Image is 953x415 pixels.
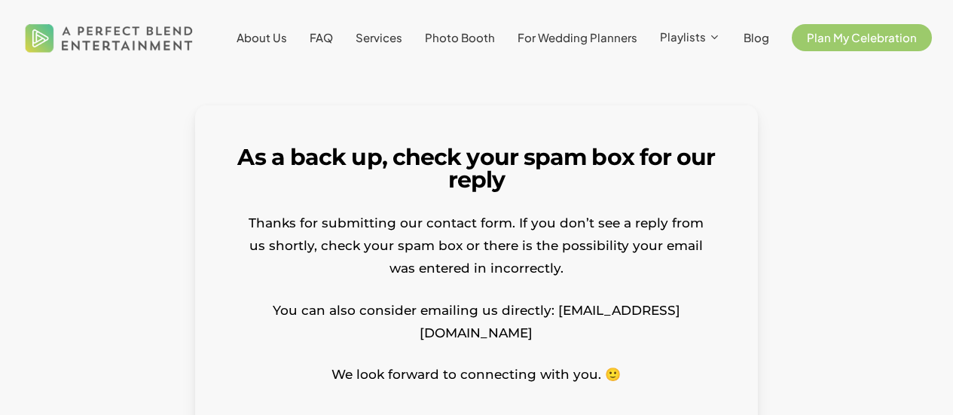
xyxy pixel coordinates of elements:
p: We look forward to connecting with you. 🙂 [236,363,716,386]
a: Photo Booth [425,32,495,44]
p: Thanks for submitting our contact form. If you don’t see a reply from us shortly, check your spam... [236,212,716,299]
span: Playlists [660,29,706,44]
a: Playlists [660,31,721,44]
span: About Us [237,30,287,44]
a: Blog [744,32,769,44]
h1: As a back up, check your spam box for our reply [236,146,716,191]
a: Services [356,32,402,44]
span: Plan My Celebration [807,30,917,44]
p: You can also consider emailing us directly: [EMAIL_ADDRESS][DOMAIN_NAME] [236,299,716,364]
a: For Wedding Planners [518,32,637,44]
span: Photo Booth [425,30,495,44]
span: Blog [744,30,769,44]
span: For Wedding Planners [518,30,637,44]
span: Services [356,30,402,44]
a: About Us [237,32,287,44]
a: FAQ [310,32,333,44]
span: FAQ [310,30,333,44]
a: Plan My Celebration [792,32,932,44]
img: A Perfect Blend Entertainment [21,11,197,65]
